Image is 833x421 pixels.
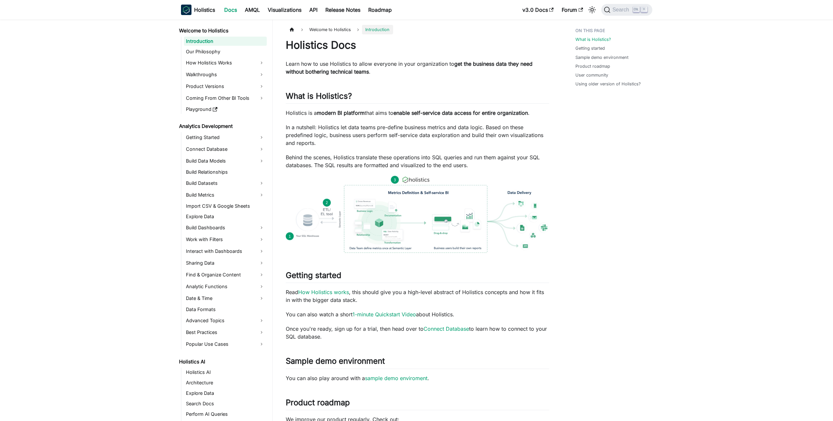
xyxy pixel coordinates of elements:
[365,375,427,381] a: sample demo enviroment
[184,58,267,68] a: How Holistics Works
[575,63,610,69] a: Product roadmap
[184,212,267,221] a: Explore Data
[220,5,241,15] a: Docs
[184,93,267,103] a: Coming From Other BI Tools
[286,25,298,34] a: Home page
[575,54,628,61] a: Sample demo environment
[184,105,267,114] a: Playground
[184,368,267,377] a: Holistics AI
[601,4,652,16] button: Search (Ctrl+K)
[364,5,396,15] a: Roadmap
[177,122,267,131] a: Analytics Development
[184,81,267,92] a: Product Versions
[177,357,267,366] a: Holistics AI
[184,281,267,292] a: Analytic Functions
[181,5,191,15] img: Holistics
[184,178,267,188] a: Build Datasets
[184,37,267,46] a: Introduction
[184,339,267,349] a: Popular Use Cases
[286,39,549,52] h1: Holistics Docs
[610,7,633,13] span: Search
[286,176,549,253] img: How Holistics fits in your Data Stack
[393,110,528,116] strong: enable self-service data access for entire organization
[298,289,349,295] a: How Holistics works
[184,222,267,233] a: Build Dashboards
[184,69,267,80] a: Walkthroughs
[184,167,267,177] a: Build Relationships
[575,36,611,43] a: What is Holistics?
[286,374,549,382] p: You can also play around with a .
[184,315,267,326] a: Advanced Topics
[286,356,549,369] h2: Sample demo environment
[241,5,264,15] a: AMQL
[353,311,416,318] a: 1-minute Quickstart Video
[518,5,558,15] a: v3.0 Docs
[286,398,549,410] h2: Product roadmap
[641,7,647,12] kbd: K
[184,144,267,154] a: Connect Database
[587,5,597,15] button: Switch between dark and light mode (currently light mode)
[184,258,267,268] a: Sharing Data
[184,270,267,280] a: Find & Organize Content
[286,310,549,318] p: You can also watch a short about Holistics.
[424,325,469,332] a: Connect Database
[184,389,267,398] a: Explore Data
[317,110,365,116] strong: modern BI platform
[286,60,549,76] p: Learn how to use Holistics to allow everyone in your organization to .
[181,5,215,15] a: HolisticsHolistics
[575,81,641,87] a: Using older version of Holistics?
[184,378,267,387] a: Architecture
[286,123,549,147] p: In a nutshell: Holistics let data teams pre-define business metrics and data logic. Based on thes...
[184,246,267,256] a: Interact with Dashboards
[575,45,605,51] a: Getting started
[184,327,267,338] a: Best Practices
[286,288,549,304] p: Read , this should give you a high-level abstract of Holistics concepts and how it fits in with t...
[184,234,267,245] a: Work with Filters
[286,25,549,34] nav: Breadcrumbs
[184,202,267,211] a: Import CSV & Google Sheets
[286,325,549,341] p: Once you're ready, sign up for a trial, then head over to to learn how to connect to your SQL dat...
[184,47,267,56] a: Our Philosophy
[184,305,267,314] a: Data Formats
[558,5,587,15] a: Forum
[321,5,364,15] a: Release Notes
[264,5,305,15] a: Visualizations
[286,271,549,283] h2: Getting started
[174,20,273,421] nav: Docs sidebar
[306,25,354,34] span: Welcome to Holistics
[305,5,321,15] a: API
[184,132,267,143] a: Getting Started
[194,6,215,14] b: Holistics
[184,399,267,408] a: Search Docs
[575,72,608,78] a: User community
[184,190,267,200] a: Build Metrics
[362,25,393,34] span: Introduction
[184,293,267,304] a: Date & Time
[184,156,267,166] a: Build Data Models
[286,91,549,104] h2: What is Holistics?
[286,109,549,117] p: Holistics is a that aims to .
[184,410,267,419] a: Perform AI Queries
[177,26,267,35] a: Welcome to Holistics
[286,153,549,169] p: Behind the scenes, Holistics translate these operations into SQL queries and run them against you...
